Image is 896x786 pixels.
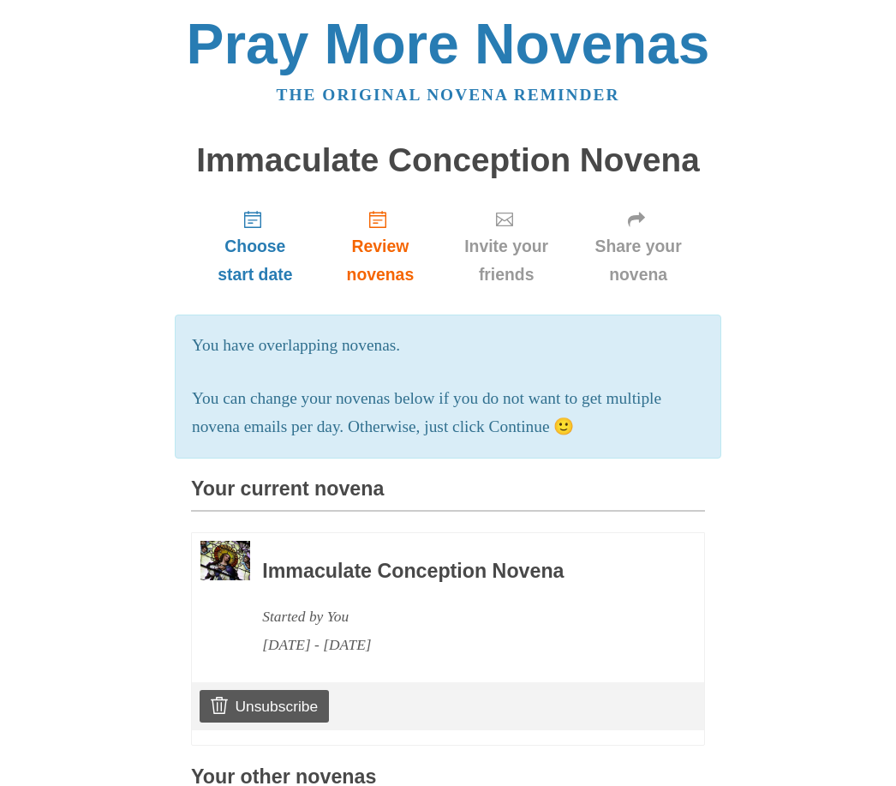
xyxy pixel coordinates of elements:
[200,690,329,723] a: Unsubscribe
[192,332,704,360] p: You have overlapping novenas.
[571,195,705,297] a: Share your novena
[200,541,250,580] img: Novena image
[337,232,424,289] span: Review novenas
[320,195,441,297] a: Review novenas
[262,631,658,659] div: [DATE] - [DATE]
[262,561,658,583] h3: Immaculate Conception Novena
[458,232,554,289] span: Invite your friends
[277,86,620,104] a: The original novena reminder
[191,478,705,512] h3: Your current novena
[208,232,302,289] span: Choose start date
[192,385,704,441] p: You can change your novenas below if you do not want to get multiple novena emails per day. Other...
[262,603,658,631] div: Started by You
[187,12,710,75] a: Pray More Novenas
[191,195,320,297] a: Choose start date
[191,142,705,179] h1: Immaculate Conception Novena
[441,195,571,297] a: Invite your friends
[588,232,688,289] span: Share your novena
